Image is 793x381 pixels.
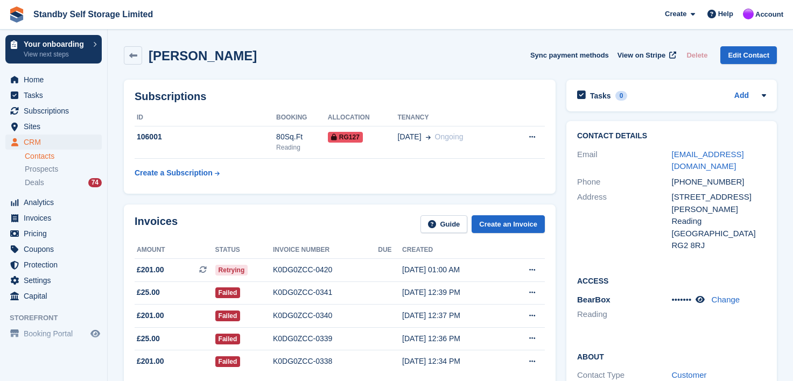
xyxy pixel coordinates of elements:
[273,264,378,276] div: K0DG0ZCC-0420
[276,143,328,152] div: Reading
[5,195,102,210] a: menu
[577,191,672,252] div: Address
[25,151,102,161] a: Contacts
[613,46,678,64] a: View on Stripe
[215,356,241,367] span: Failed
[29,5,157,23] a: Standby Self Storage Limited
[5,103,102,118] a: menu
[135,242,215,259] th: Amount
[718,9,733,19] span: Help
[5,210,102,225] a: menu
[398,131,422,143] span: [DATE]
[24,195,88,210] span: Analytics
[5,88,102,103] a: menu
[530,46,609,64] button: Sync payment methods
[672,215,767,228] div: Reading
[88,178,102,187] div: 74
[402,356,505,367] div: [DATE] 12:34 PM
[24,103,88,118] span: Subscriptions
[378,242,402,259] th: Due
[672,150,744,171] a: [EMAIL_ADDRESS][DOMAIN_NAME]
[215,311,241,321] span: Failed
[617,50,665,61] span: View on Stripe
[672,370,707,379] a: Customer
[137,356,164,367] span: £201.00
[590,91,611,101] h2: Tasks
[24,257,88,272] span: Protection
[402,333,505,344] div: [DATE] 12:36 PM
[328,109,398,126] th: Allocation
[24,226,88,241] span: Pricing
[137,287,160,298] span: £25.00
[5,257,102,272] a: menu
[24,210,88,225] span: Invoices
[402,310,505,321] div: [DATE] 12:37 PM
[5,226,102,241] a: menu
[5,273,102,288] a: menu
[25,164,58,174] span: Prospects
[135,167,213,179] div: Create a Subscription
[9,6,25,23] img: stora-icon-8386f47178a22dfd0bd8f6a31ec36ba5ce8667c1dd55bd0f319d3a0aa187defe.svg
[24,88,88,103] span: Tasks
[672,176,767,188] div: [PHONE_NUMBER]
[10,313,107,323] span: Storefront
[273,242,378,259] th: Invoice number
[24,40,88,48] p: Your onboarding
[712,295,740,304] a: Change
[665,9,686,19] span: Create
[273,287,378,298] div: K0DG0ZCC-0341
[135,90,545,103] h2: Subscriptions
[215,265,248,276] span: Retrying
[135,163,220,183] a: Create a Subscription
[273,310,378,321] div: K0DG0ZCC-0340
[24,242,88,257] span: Coupons
[24,273,88,288] span: Settings
[672,191,767,215] div: [STREET_ADDRESS][PERSON_NAME]
[276,109,328,126] th: Booking
[734,90,749,102] a: Add
[89,327,102,340] a: Preview store
[682,46,712,64] button: Delete
[402,287,505,298] div: [DATE] 12:39 PM
[24,50,88,59] p: View next steps
[137,333,160,344] span: £25.00
[276,131,328,143] div: 80Sq.Ft
[25,164,102,175] a: Prospects
[135,215,178,233] h2: Invoices
[273,356,378,367] div: K0DG0ZCC-0338
[215,334,241,344] span: Failed
[328,132,363,143] span: RG127
[672,239,767,252] div: RG2 8RJ
[135,109,276,126] th: ID
[755,9,783,20] span: Account
[24,326,88,341] span: Booking Portal
[577,308,672,321] li: Reading
[149,48,257,63] h2: [PERSON_NAME]
[577,132,766,140] h2: Contact Details
[615,91,628,101] div: 0
[577,351,766,362] h2: About
[24,72,88,87] span: Home
[420,215,468,233] a: Guide
[577,149,672,173] div: Email
[743,9,754,19] img: Sue Ford
[5,119,102,134] a: menu
[215,287,241,298] span: Failed
[5,242,102,257] a: menu
[577,275,766,286] h2: Access
[402,264,505,276] div: [DATE] 01:00 AM
[5,288,102,304] a: menu
[402,242,505,259] th: Created
[5,35,102,63] a: Your onboarding View next steps
[24,288,88,304] span: Capital
[137,310,164,321] span: £201.00
[24,135,88,150] span: CRM
[137,264,164,276] span: £201.00
[135,131,276,143] div: 106001
[720,46,777,64] a: Edit Contact
[215,242,273,259] th: Status
[577,295,610,304] span: BearBox
[5,326,102,341] a: menu
[5,72,102,87] a: menu
[672,228,767,240] div: [GEOGRAPHIC_DATA]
